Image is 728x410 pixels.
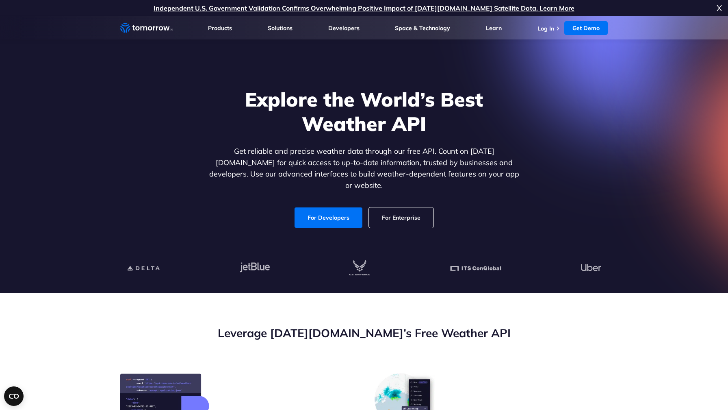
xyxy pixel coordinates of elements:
a: Get Demo [564,21,608,35]
a: Home link [120,22,173,34]
a: Products [208,24,232,32]
a: Developers [328,24,360,32]
button: Open CMP widget [4,386,24,406]
h2: Leverage [DATE][DOMAIN_NAME]’s Free Weather API [120,325,608,341]
a: For Developers [295,207,362,228]
a: Independent U.S. Government Validation Confirms Overwhelming Positive Impact of [DATE][DOMAIN_NAM... [154,4,574,12]
a: Log In [537,25,554,32]
a: Learn [486,24,502,32]
a: For Enterprise [369,207,433,228]
a: Solutions [268,24,292,32]
p: Get reliable and precise weather data through our free API. Count on [DATE][DOMAIN_NAME] for quic... [207,146,521,191]
h1: Explore the World’s Best Weather API [207,87,521,136]
a: Space & Technology [395,24,450,32]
